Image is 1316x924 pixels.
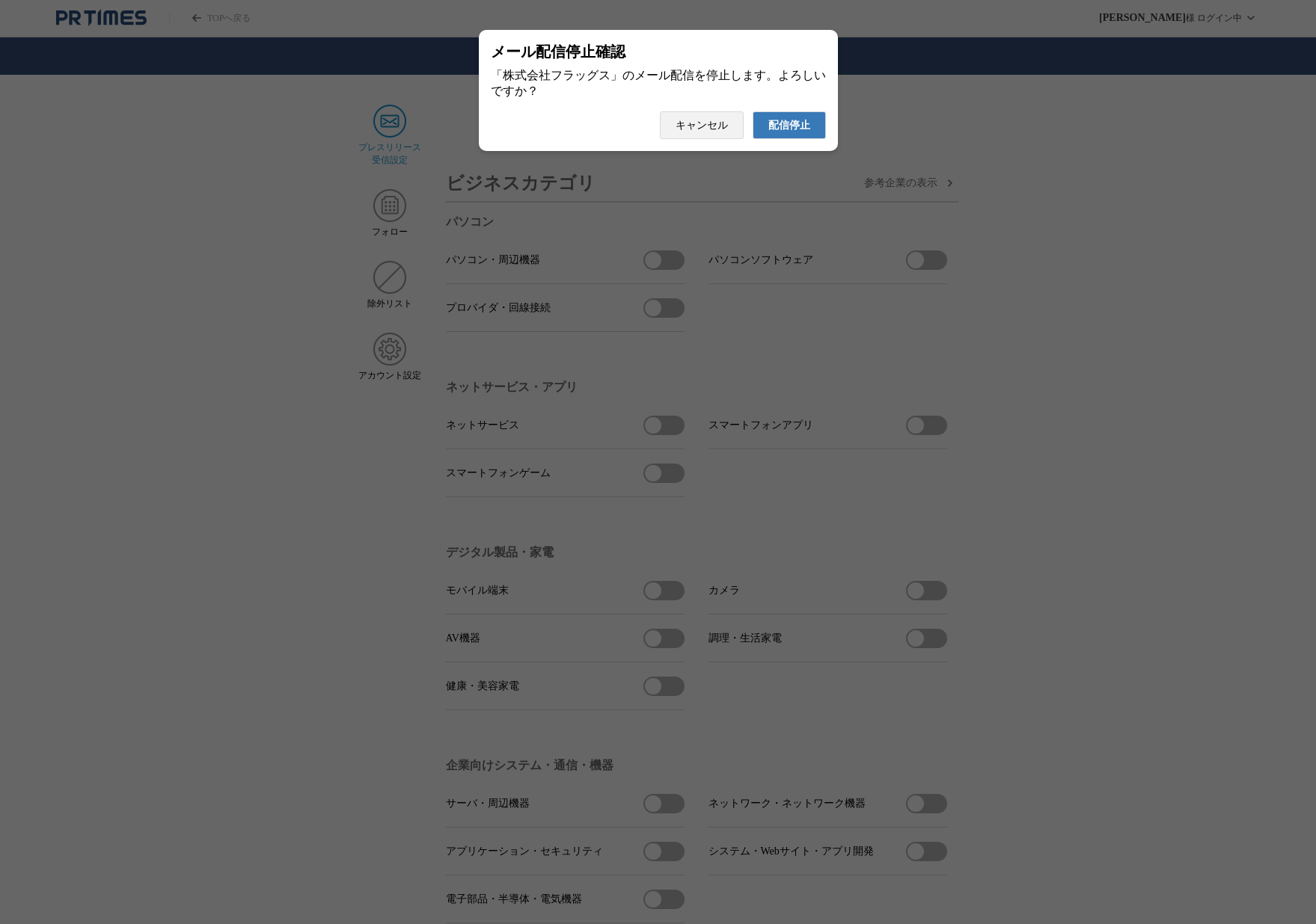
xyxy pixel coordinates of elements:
span: メール配信停止確認 [491,42,625,62]
button: 配信停止 [753,111,826,139]
span: 配信停止 [768,119,810,132]
span: キャンセル [676,119,728,132]
button: キャンセル [660,111,744,139]
div: 「株式会社フラッグス」のメール配信を停止します。よろしいですか？ [491,68,826,99]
